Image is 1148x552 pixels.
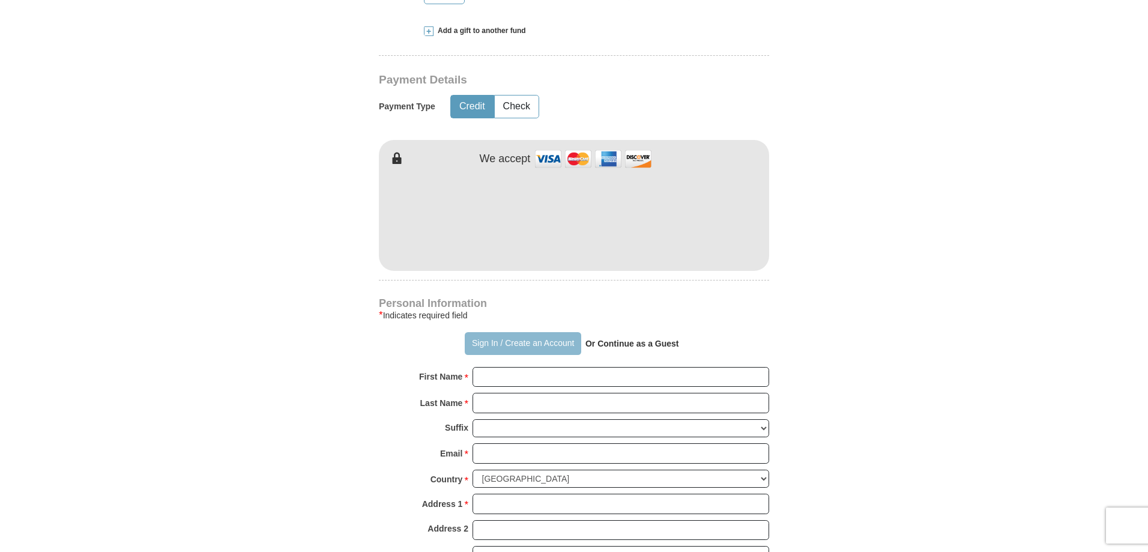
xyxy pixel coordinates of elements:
[422,496,463,512] strong: Address 1
[434,26,526,36] span: Add a gift to another fund
[427,520,468,537] strong: Address 2
[445,419,468,436] strong: Suffix
[379,299,769,308] h4: Personal Information
[379,308,769,323] div: Indicates required field
[585,339,679,348] strong: Or Continue as a Guest
[533,146,653,172] img: credit cards accepted
[379,73,685,87] h3: Payment Details
[379,102,435,112] h5: Payment Type
[480,153,531,166] h4: We accept
[440,445,462,462] strong: Email
[451,96,494,118] button: Credit
[420,395,463,411] strong: Last Name
[465,332,581,355] button: Sign In / Create an Account
[431,471,463,488] strong: Country
[495,96,539,118] button: Check
[419,368,462,385] strong: First Name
